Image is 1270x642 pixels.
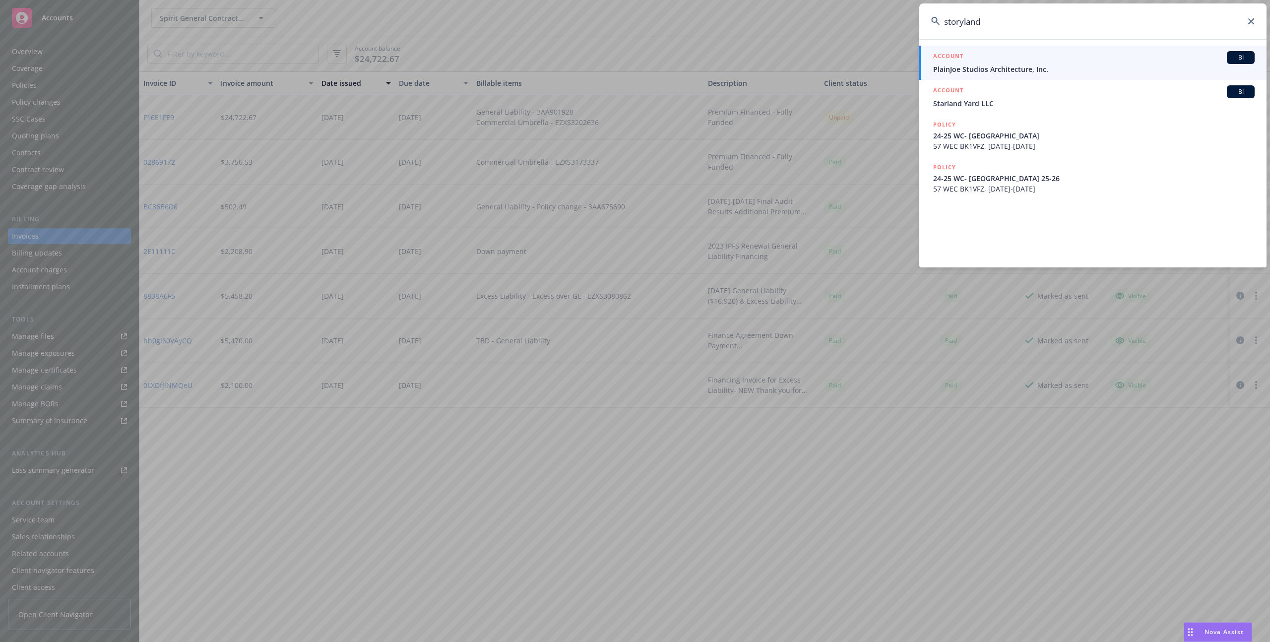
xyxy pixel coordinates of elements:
h5: ACCOUNT [933,85,963,97]
span: BI [1231,87,1251,96]
span: Nova Assist [1205,628,1244,636]
h5: ACCOUNT [933,51,963,63]
a: POLICY24-25 WC- [GEOGRAPHIC_DATA] 25-2657 WEC BK1VFZ, [DATE]-[DATE] [919,157,1267,199]
span: 24-25 WC- [GEOGRAPHIC_DATA] [933,130,1255,141]
div: Drag to move [1184,623,1197,642]
h5: POLICY [933,162,956,172]
h5: POLICY [933,120,956,129]
span: Starland Yard LLC [933,98,1255,109]
span: 57 WEC BK1VFZ, [DATE]-[DATE] [933,141,1255,151]
span: BI [1231,53,1251,62]
input: Search... [919,3,1267,39]
span: 24-25 WC- [GEOGRAPHIC_DATA] 25-26 [933,173,1255,184]
a: ACCOUNTBIStarland Yard LLC [919,80,1267,114]
span: 57 WEC BK1VFZ, [DATE]-[DATE] [933,184,1255,194]
a: ACCOUNTBIPlainJoe Studios Architecture, Inc. [919,46,1267,80]
span: PlainJoe Studios Architecture, Inc. [933,64,1255,74]
button: Nova Assist [1184,622,1252,642]
a: POLICY24-25 WC- [GEOGRAPHIC_DATA]57 WEC BK1VFZ, [DATE]-[DATE] [919,114,1267,157]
